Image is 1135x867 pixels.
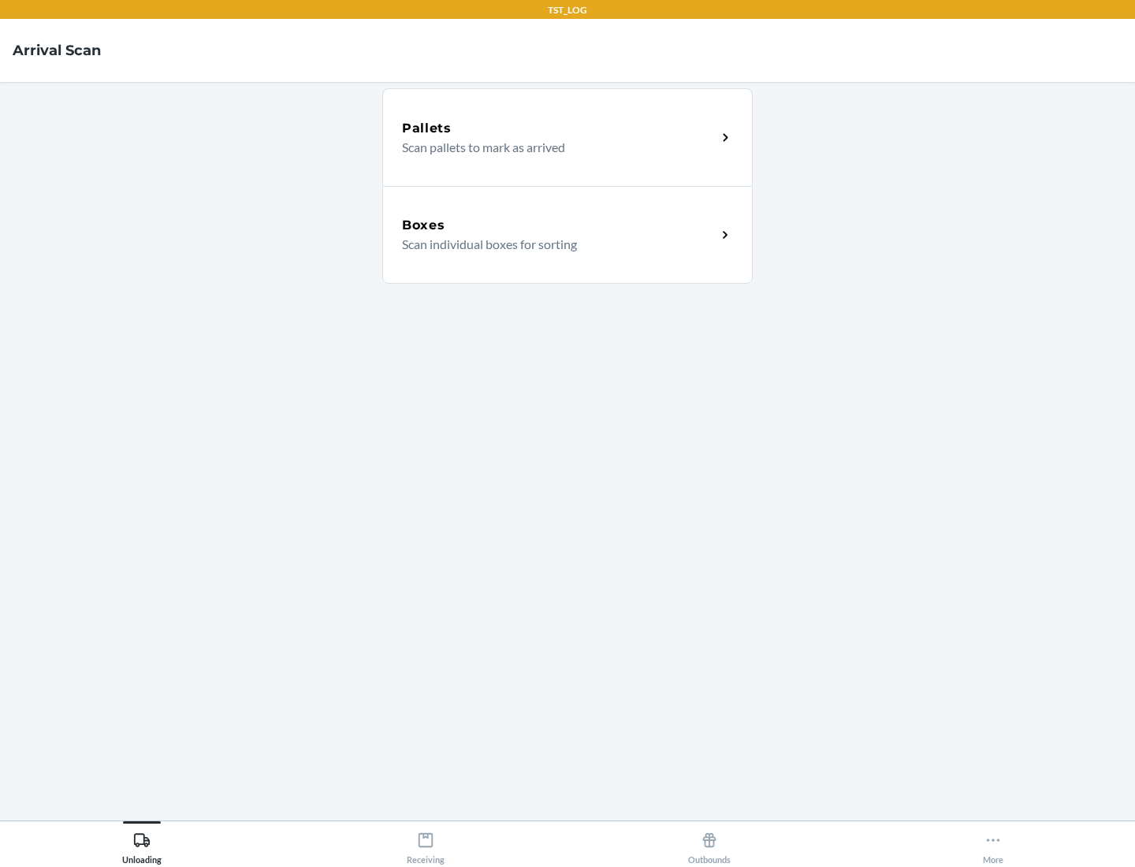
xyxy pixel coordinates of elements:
p: TST_LOG [548,3,587,17]
p: Scan pallets to mark as arrived [402,138,704,157]
div: Outbounds [688,825,731,865]
h4: Arrival Scan [13,40,101,61]
button: Outbounds [567,821,851,865]
div: Unloading [122,825,162,865]
a: BoxesScan individual boxes for sorting [382,186,753,284]
div: More [983,825,1003,865]
h5: Pallets [402,119,452,138]
button: More [851,821,1135,865]
button: Receiving [284,821,567,865]
a: PalletsScan pallets to mark as arrived [382,88,753,186]
h5: Boxes [402,216,445,235]
div: Receiving [407,825,445,865]
p: Scan individual boxes for sorting [402,235,704,254]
